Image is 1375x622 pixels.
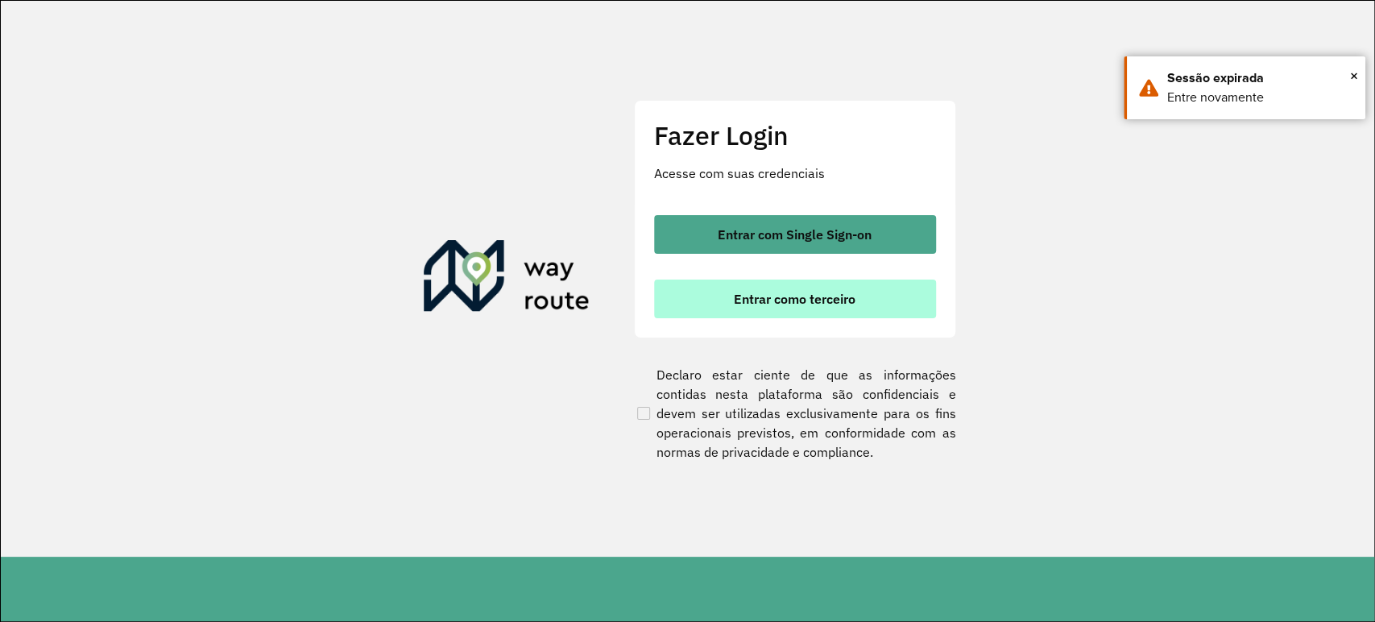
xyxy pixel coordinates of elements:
[654,164,936,183] p: Acesse com suas credenciais
[734,292,855,305] span: Entrar como terceiro
[654,120,936,151] h2: Fazer Login
[1350,64,1358,88] button: Close
[1167,68,1353,88] div: Sessão expirada
[654,215,936,254] button: button
[654,280,936,318] button: button
[718,228,872,241] span: Entrar com Single Sign-on
[1167,88,1353,107] div: Entre novamente
[1350,64,1358,88] span: ×
[424,240,590,317] img: Roteirizador AmbevTech
[634,365,956,462] label: Declaro estar ciente de que as informações contidas nesta plataforma são confidenciais e devem se...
